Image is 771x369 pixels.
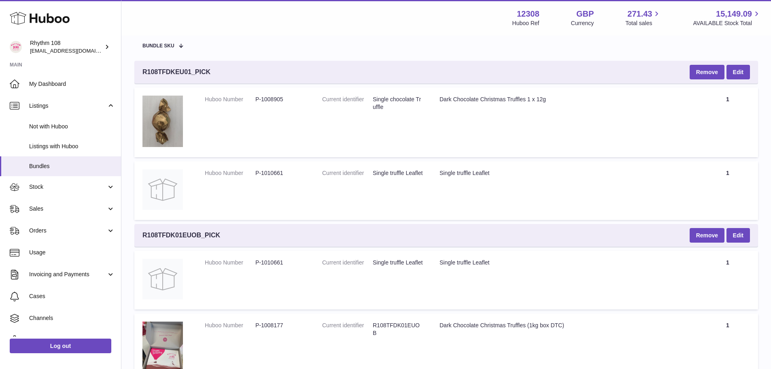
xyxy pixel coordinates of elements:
dt: Current identifier [322,96,373,111]
span: Listings [29,102,106,110]
dt: Current identifier [322,169,373,177]
span: Cases [29,292,115,300]
span: 271.43 [627,9,652,19]
dd: Single truffle Leaflet [373,169,423,177]
dt: Huboo Number [205,169,255,177]
dt: Huboo Number [205,259,255,267]
a: Edit [726,65,750,79]
span: Usage [29,249,115,256]
span: My Dashboard [29,80,115,88]
a: Log out [10,339,111,353]
div: Rhythm 108 [30,39,103,55]
span: Orders [29,227,106,235]
dd: Single chocolate Truffle [373,96,423,111]
a: Edit [726,228,750,243]
span: Stock [29,183,106,191]
dd: P-1010661 [255,169,306,177]
img: Single truffle Leaflet [142,259,183,299]
dt: Current identifier [322,259,373,267]
span: [EMAIL_ADDRESS][DOMAIN_NAME] [30,47,119,54]
dt: Huboo Number [205,96,255,103]
span: Sales [29,205,106,213]
a: 15,149.09 AVAILABLE Stock Total [693,9,761,27]
img: Dark Chocolate Christmas Truffles 1 x 12g [142,96,183,147]
dd: P-1010661 [255,259,306,267]
dd: R108TFDK01EUOB [373,322,423,337]
span: R108TFDK01EUOB_PICK [142,231,220,240]
strong: 12308 [517,9,539,19]
span: Channels [29,314,115,322]
div: Single truffle Leaflet [440,169,689,177]
span: Listings with Huboo [29,143,115,150]
strong: GBP [576,9,594,19]
dd: Single truffle Leaflet [373,259,423,267]
dd: P-1008177 [255,322,306,329]
img: internalAdmin-12308@internal.huboo.com [10,41,22,53]
dt: Huboo Number [205,322,255,329]
span: R108TFDKEU01_PICK [142,68,210,77]
span: Not with Huboo [29,123,115,130]
dt: Current identifier [322,322,373,337]
span: Invoicing and Payments [29,271,106,278]
div: Currency [571,19,594,27]
span: Bundles [29,162,115,170]
dd: P-1008905 [255,96,306,103]
td: 1 [697,251,758,309]
span: Bundle SKU [142,43,174,49]
div: Dark Chocolate Christmas Truffles 1 x 12g [440,96,689,103]
a: 271.43 Total sales [625,9,661,27]
button: Remove [690,228,724,243]
td: 1 [697,161,758,220]
button: Remove [690,65,724,79]
span: Settings [29,336,115,344]
span: Total sales [625,19,661,27]
div: Single truffle Leaflet [440,259,689,267]
div: Dark Chocolate Christmas Truffles (1kg box DTC) [440,322,689,329]
span: 15,149.09 [716,9,752,19]
span: AVAILABLE Stock Total [693,19,761,27]
td: 1 [697,87,758,157]
img: Single truffle Leaflet [142,169,183,210]
div: Huboo Ref [512,19,539,27]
